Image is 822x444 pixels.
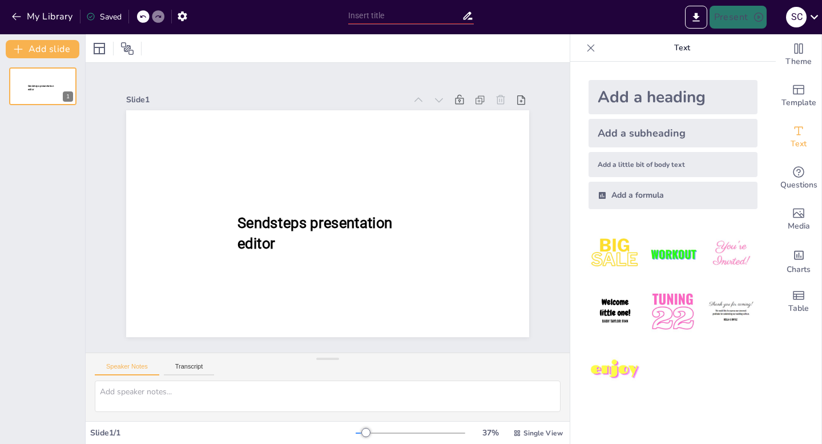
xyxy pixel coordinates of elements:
div: Add a heading [589,80,757,114]
button: Transcript [164,363,215,375]
div: Slide 1 [126,94,406,105]
button: My Library [9,7,78,26]
img: 6.jpeg [704,285,757,338]
span: Media [788,220,810,233]
div: S C [786,7,807,27]
span: Questions [780,179,817,191]
img: 2.jpeg [646,227,699,281]
div: 1 [63,91,73,102]
img: 1.jpeg [589,227,642,281]
img: 3.jpeg [704,227,757,281]
img: 5.jpeg [646,285,699,338]
button: Export to PowerPoint [685,6,707,29]
div: 1 [9,67,76,105]
input: Insert title [348,7,462,24]
p: Text [600,34,764,62]
button: S C [786,6,807,29]
span: Template [781,97,816,109]
span: Sendsteps presentation editor [237,214,392,252]
div: Add images, graphics, shapes or video [776,199,821,240]
div: Add text boxes [776,117,821,158]
span: Sendsteps presentation editor [28,85,54,91]
div: Saved [86,11,122,22]
div: Change the overall theme [776,34,821,75]
div: Slide 1 / 1 [90,427,356,438]
img: 4.jpeg [589,285,642,338]
div: Get real-time input from your audience [776,158,821,199]
span: Position [120,42,134,55]
button: Speaker Notes [95,363,159,375]
div: Add a little bit of body text [589,152,757,177]
button: Add slide [6,40,79,58]
div: Add a table [776,281,821,322]
div: Add a subheading [589,119,757,147]
span: Text [791,138,807,150]
div: Add ready made slides [776,75,821,117]
span: Theme [785,55,812,68]
span: Charts [787,263,811,276]
div: Add a formula [589,182,757,209]
div: Add charts and graphs [776,240,821,281]
span: Table [788,302,809,315]
div: Layout [90,39,108,58]
img: 7.jpeg [589,343,642,397]
span: Single View [523,429,563,438]
div: 37 % [477,427,504,438]
button: Present [710,6,767,29]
